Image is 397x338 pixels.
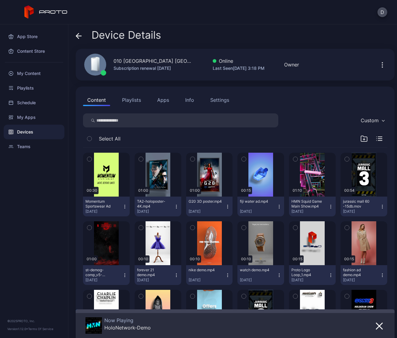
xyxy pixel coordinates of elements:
a: Devices [4,125,64,139]
div: [DATE] [240,278,277,283]
a: My Content [4,66,64,81]
button: fashion ad demo.mp4[DATE] [341,265,387,285]
button: watch demo.mp4[DATE] [237,265,284,285]
div: [DATE] [137,209,174,214]
div: Owner [284,61,299,68]
div: [DATE] [85,278,122,283]
button: st-demog-comp_v5-VO_1(1).mp4[DATE] [83,265,130,285]
div: fiji water ad.mp4 [240,199,273,204]
div: G20 3D poster.mp4 [189,199,222,204]
div: jurassic mall 60 -15db.mov [343,199,377,209]
span: Version 1.12.0 • [7,327,28,331]
div: [DATE] [343,209,380,214]
div: fashion ad demo.mp4 [343,268,377,277]
div: Online [213,57,265,65]
div: nike demo.mp4 [189,268,222,272]
button: TA2-holoposter-4K.mp4[DATE] [135,197,181,216]
button: Momentum Sportswear Ad[DATE] [83,197,130,216]
a: Teams [4,139,64,154]
button: Settings [206,94,233,106]
div: Custom [361,117,379,123]
button: Custom [358,113,387,127]
div: [DATE] [343,278,380,283]
div: watch demo.mp4 [240,268,273,272]
div: Last Seen [DATE] 3:18 PM [213,65,265,72]
div: Proto Logo Loop_1.mp4 [291,268,325,277]
div: TA2-holoposter-4K.mp4 [137,199,171,209]
div: [DATE] [291,209,328,214]
div: [DATE] [291,278,328,283]
button: G20 3D poster.mp4[DATE] [186,197,233,216]
div: HMN Squid Game Main Show.mp4 [291,199,325,209]
a: My Apps [4,110,64,125]
div: [DATE] [85,209,122,214]
div: st-demog-comp_v5-VO_1(1).mp4 [85,268,119,277]
div: © 2025 PROTO, Inc. [7,318,61,323]
div: [DATE] [189,209,226,214]
button: Apps [153,94,173,106]
button: Proto Logo Loop_1.mp4[DATE] [289,265,336,285]
button: jurassic mall 60 -15db.mov[DATE] [341,197,387,216]
div: 010 [GEOGRAPHIC_DATA] [GEOGRAPHIC_DATA] [114,57,193,65]
button: fiji water ad.mp4[DATE] [237,197,284,216]
button: Content [83,94,110,106]
div: HoloNetwork-Demo [104,325,151,331]
div: [DATE] [189,278,226,283]
button: nike demo.mp4[DATE] [186,265,233,285]
div: Info [185,96,194,104]
button: forever 21 demo.mp4[DATE] [135,265,181,285]
div: Subscription renewal [DATE] [114,65,193,72]
div: Momentum Sportswear Ad [85,199,119,209]
a: Schedule [4,95,64,110]
div: [DATE] [137,278,174,283]
button: Info [181,94,198,106]
a: App Store [4,29,64,44]
a: Terms Of Service [28,327,53,331]
button: Playlists [118,94,145,106]
div: Settings [210,96,229,104]
div: [DATE] [240,209,277,214]
a: Playlists [4,81,64,95]
button: HMN Squid Game Main Show.mp4[DATE] [289,197,336,216]
div: forever 21 demo.mp4 [137,268,171,277]
div: Now Playing [104,317,151,323]
span: Select All [99,135,121,142]
span: Device Details [92,29,161,41]
button: D [377,7,387,17]
a: Content Store [4,44,64,59]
